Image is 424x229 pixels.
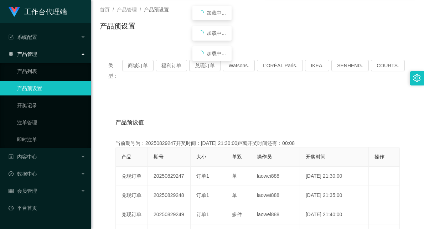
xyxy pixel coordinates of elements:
[257,60,303,71] button: L'ORÉAL Paris.
[207,10,226,16] span: 加载中...
[232,212,242,217] span: 多件
[198,30,204,36] i: icon: loading
[9,201,86,215] a: 图标: dashboard平台首页
[17,115,86,130] a: 注单管理
[24,0,67,23] h1: 工作台代理端
[207,51,226,56] span: 加载中...
[232,192,237,198] span: 单
[207,30,226,36] span: 加载中...
[232,173,237,179] span: 单
[148,186,191,205] td: 20250829248
[9,154,37,160] span: 内容中心
[116,205,148,224] td: 兑现订单
[121,154,131,160] span: 产品
[113,7,114,12] span: /
[223,60,255,71] button: Watsons.
[198,51,204,56] i: icon: loading
[9,171,37,177] span: 数据中心
[100,7,110,12] span: 首页
[306,154,326,160] span: 开奖时间
[300,205,369,224] td: [DATE] 21:40:00
[148,167,191,186] td: 20250829247
[9,7,20,17] img: logo.9652507e.png
[198,10,204,16] i: icon: loading
[9,52,14,57] i: 图标: appstore-o
[116,167,148,186] td: 兑现订单
[9,188,14,193] i: 图标: table
[251,186,300,205] td: laowei888
[371,60,405,71] button: COURTS.
[413,74,421,82] i: 图标: setting
[232,154,242,160] span: 单双
[108,60,122,81] span: 类型：
[116,186,148,205] td: 兑现订单
[196,154,206,160] span: 大小
[9,35,14,40] i: 图标: form
[100,21,135,31] h1: 产品预设置
[17,64,86,78] a: 产品列表
[140,7,141,12] span: /
[122,60,154,71] button: 商城订单
[148,205,191,224] td: 20250829249
[9,34,37,40] span: 系统配置
[115,140,400,147] div: 当前期号为：20250829247开奖时间：[DATE] 21:30:00距离开奖时间还有：00:08
[331,60,369,71] button: SENHENG.
[17,81,86,95] a: 产品预设置
[17,132,86,147] a: 即时注单
[17,98,86,113] a: 开奖记录
[189,60,221,71] button: 兑现订单
[196,192,209,198] span: 订单1
[374,154,384,160] span: 操作
[154,154,164,160] span: 期号
[305,60,329,71] button: IKEA.
[9,51,37,57] span: 产品管理
[300,186,369,205] td: [DATE] 21:35:00
[115,118,144,127] span: 产品预设值
[251,205,300,224] td: laowei888
[117,7,137,12] span: 产品管理
[9,188,37,194] span: 会员管理
[9,154,14,159] i: 图标: profile
[196,212,209,217] span: 订单1
[257,154,272,160] span: 操作员
[156,60,187,71] button: 福利订单
[251,167,300,186] td: laowei888
[144,7,169,12] span: 产品预设置
[9,9,67,14] a: 工作台代理端
[9,171,14,176] i: 图标: check-circle-o
[196,173,209,179] span: 订单1
[300,167,369,186] td: [DATE] 21:30:00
